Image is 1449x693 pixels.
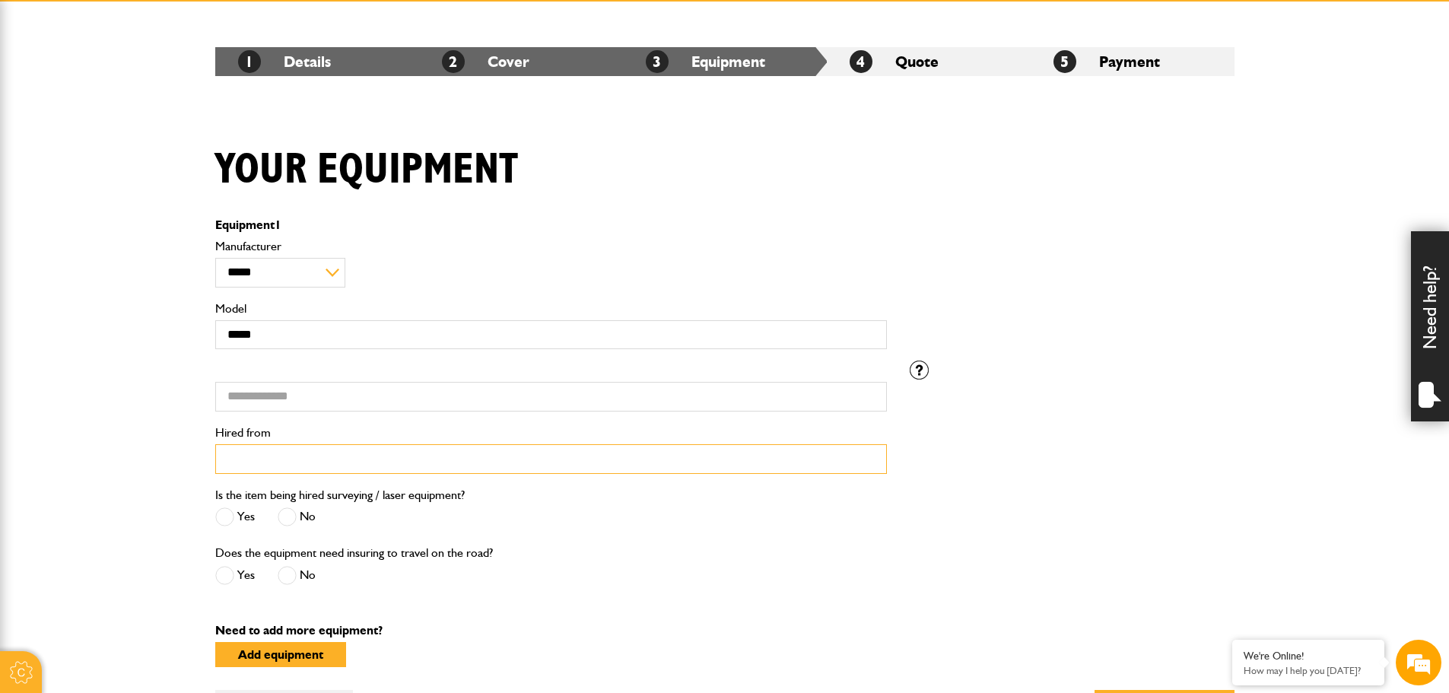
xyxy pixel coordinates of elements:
[215,547,493,559] label: Does the equipment need insuring to travel on the road?
[215,507,255,526] label: Yes
[26,84,64,106] img: d_20077148190_company_1631870298795_20077148190
[1244,650,1373,663] div: We're Online!
[278,507,316,526] label: No
[215,489,465,501] label: Is the item being hired surveying / laser equipment?
[207,469,276,489] em: Start Chat
[215,642,346,667] button: Add equipment
[827,47,1031,76] li: Quote
[215,145,518,196] h1: Your equipment
[1244,665,1373,676] p: How may I help you today?
[623,47,827,76] li: Equipment
[442,50,465,73] span: 2
[20,230,278,264] input: Enter your phone number
[1411,231,1449,421] div: Need help?
[215,219,887,231] p: Equipment
[646,50,669,73] span: 3
[215,303,887,315] label: Model
[79,85,256,105] div: Chat with us now
[215,625,1235,637] p: Need to add more equipment?
[1031,47,1235,76] li: Payment
[275,218,281,232] span: 1
[1053,50,1076,73] span: 5
[249,8,286,44] div: Minimize live chat window
[850,50,872,73] span: 4
[215,566,255,585] label: Yes
[238,52,331,71] a: 1Details
[442,52,529,71] a: 2Cover
[238,50,261,73] span: 1
[215,427,887,439] label: Hired from
[215,240,887,253] label: Manufacturer
[278,566,316,585] label: No
[20,141,278,174] input: Enter your last name
[20,186,278,219] input: Enter your email address
[20,275,278,456] textarea: Type your message and hit 'Enter'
